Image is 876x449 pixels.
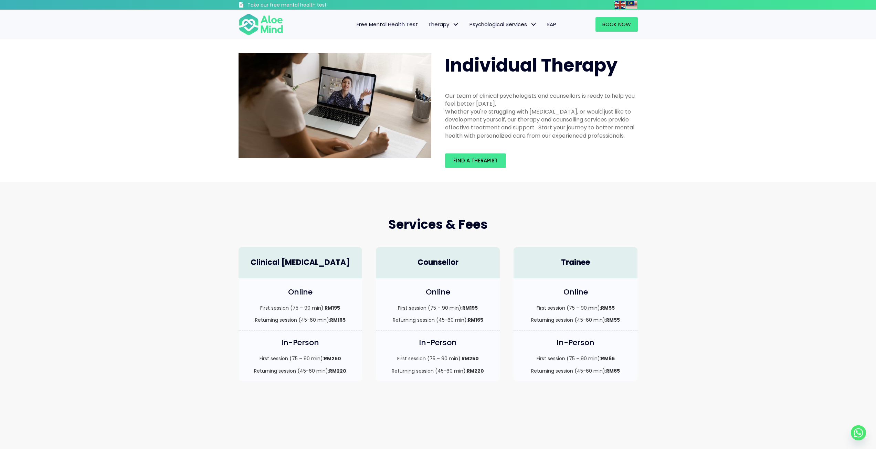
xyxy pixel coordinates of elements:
[445,108,638,140] div: Whether you're struggling with [MEDICAL_DATA], or would just like to development yourself, our th...
[245,257,356,268] h4: Clinical [MEDICAL_DATA]
[614,1,625,9] img: en
[445,153,506,168] a: Find a therapist
[351,17,423,32] a: Free Mental Health Test
[445,92,638,108] div: Our team of clinical psychologists and counsellors is ready to help you feel better [DATE].
[469,21,537,28] span: Psychological Services
[467,367,484,374] strong: RM220
[520,317,631,323] p: Returning session (45-60 min):
[468,317,483,323] strong: RM165
[245,338,356,348] h4: In-Person
[239,13,283,36] img: Aloe mind Logo
[520,338,631,348] h4: In-Person
[245,304,356,311] p: First session (75 – 90 min):
[245,287,356,298] h4: Online
[245,355,356,362] p: First session (75 – 90 min):
[453,157,498,164] span: Find a therapist
[614,1,626,9] a: English
[851,425,866,440] a: Whatsapp
[462,304,478,311] strong: RM195
[462,355,479,362] strong: RM250
[601,355,615,362] strong: RM65
[602,21,631,28] span: Book Now
[357,21,418,28] span: Free Mental Health Test
[245,367,356,374] p: Returning session (45-60 min):
[383,287,493,298] h4: Online
[520,355,631,362] p: First session (75 – 90 min):
[388,216,488,233] span: Services & Fees
[239,2,363,10] a: Take our free mental health test
[330,317,346,323] strong: RM165
[595,17,638,32] a: Book Now
[606,367,620,374] strong: RM65
[383,367,493,374] p: Returning session (45-60 min):
[383,338,493,348] h4: In-Person
[445,53,618,78] span: Individual Therapy
[601,304,615,311] strong: RM55
[520,257,631,268] h4: Trainee
[245,317,356,323] p: Returning session (45-60 min):
[247,2,363,9] h3: Take our free mental health test
[520,304,631,311] p: First session (75 – 90 min):
[329,367,346,374] strong: RM220
[542,17,561,32] a: EAP
[239,53,431,158] img: Therapy online individual
[626,1,638,9] a: Malay
[292,17,561,32] nav: Menu
[626,1,637,9] img: ms
[520,367,631,374] p: Returning session (45-60 min):
[428,21,459,28] span: Therapy
[606,317,620,323] strong: RM55
[324,355,341,362] strong: RM250
[547,21,556,28] span: EAP
[423,17,464,32] a: TherapyTherapy: submenu
[451,20,461,30] span: Therapy: submenu
[325,304,340,311] strong: RM195
[464,17,542,32] a: Psychological ServicesPsychological Services: submenu
[529,20,539,30] span: Psychological Services: submenu
[383,257,493,268] h4: Counsellor
[383,304,493,311] p: First session (75 – 90 min):
[383,355,493,362] p: First session (75 – 90 min):
[520,287,631,298] h4: Online
[383,317,493,323] p: Returning session (45-60 min):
